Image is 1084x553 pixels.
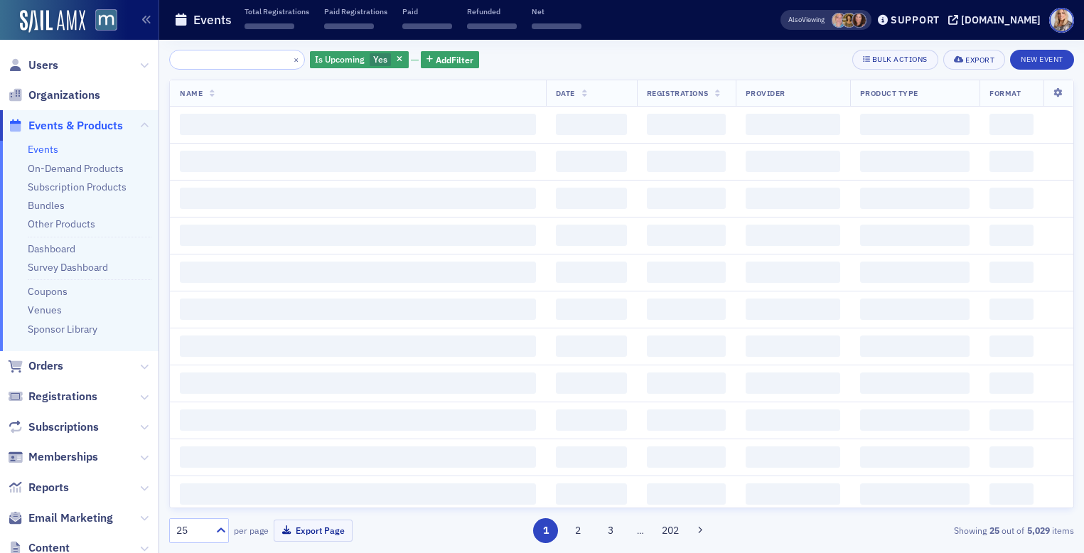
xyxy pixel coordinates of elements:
button: 3 [598,518,623,543]
p: Net [532,6,581,16]
a: Users [8,58,58,73]
strong: 5,029 [1024,524,1052,537]
span: ‌ [647,151,726,172]
span: ‌ [556,299,627,320]
span: ‌ [647,114,726,135]
span: ‌ [989,372,1034,394]
span: ‌ [860,151,970,172]
div: Showing out of items [783,524,1074,537]
button: 202 [658,518,682,543]
span: Dee Sullivan [832,13,847,28]
span: ‌ [180,409,536,431]
span: ‌ [556,114,627,135]
span: ‌ [647,225,726,246]
span: ‌ [860,335,970,357]
a: On-Demand Products [28,162,124,175]
img: SailAMX [20,10,85,33]
p: Paid Registrations [324,6,387,16]
img: SailAMX [95,9,117,31]
p: Total Registrations [245,6,309,16]
span: ‌ [647,409,726,431]
span: ‌ [860,225,970,246]
span: ‌ [746,114,840,135]
div: [DOMAIN_NAME] [961,14,1041,26]
span: ‌ [860,483,970,505]
h1: Events [193,11,232,28]
span: ‌ [746,335,840,357]
button: New Event [1010,50,1074,70]
a: Subscriptions [8,419,99,435]
span: … [630,524,650,537]
span: ‌ [180,335,536,357]
span: Users [28,58,58,73]
span: ‌ [989,225,1034,246]
a: Orders [8,358,63,374]
span: ‌ [180,446,536,468]
span: ‌ [989,335,1034,357]
span: Product Type [860,88,918,98]
span: ‌ [989,409,1034,431]
span: ‌ [860,372,970,394]
span: ‌ [746,262,840,283]
span: Viewing [788,15,825,25]
a: Survey Dashboard [28,261,108,274]
span: ‌ [532,23,581,29]
span: ‌ [746,188,840,209]
span: ‌ [556,225,627,246]
span: ‌ [556,409,627,431]
span: ‌ [746,225,840,246]
span: Format [989,88,1021,98]
a: Reports [8,480,69,495]
a: Sponsor Library [28,323,97,335]
a: Subscription Products [28,181,127,193]
span: Yes [373,53,387,65]
span: ‌ [989,483,1034,505]
input: Search… [169,50,305,70]
span: ‌ [989,151,1034,172]
button: AddFilter [421,51,479,69]
span: ‌ [180,188,536,209]
span: Is Upcoming [315,53,365,65]
span: ‌ [556,151,627,172]
span: ‌ [180,372,536,394]
label: per page [234,524,269,537]
span: Reports [28,480,69,495]
span: ‌ [860,114,970,135]
span: ‌ [647,188,726,209]
span: ‌ [556,446,627,468]
span: Memberships [28,449,98,465]
a: Events & Products [8,118,123,134]
span: ‌ [180,483,536,505]
a: Other Products [28,218,95,230]
span: ‌ [746,409,840,431]
a: Coupons [28,285,68,298]
div: 25 [176,523,208,538]
span: ‌ [647,299,726,320]
span: ‌ [556,372,627,394]
span: Name [180,88,203,98]
span: ‌ [467,23,517,29]
span: Registrations [647,88,709,98]
span: Natalie Antonakas [852,13,866,28]
button: 2 [566,518,591,543]
button: Export [943,50,1005,70]
div: Bulk Actions [872,55,928,63]
span: Orders [28,358,63,374]
a: Dashboard [28,242,75,255]
span: ‌ [746,483,840,505]
button: 1 [533,518,558,543]
span: ‌ [647,446,726,468]
span: ‌ [647,483,726,505]
span: ‌ [324,23,374,29]
a: Events [28,143,58,156]
span: Events & Products [28,118,123,134]
span: ‌ [647,262,726,283]
span: Laura Swann [842,13,857,28]
span: ‌ [989,299,1034,320]
span: ‌ [556,335,627,357]
span: ‌ [556,483,627,505]
span: ‌ [245,23,294,29]
span: Provider [746,88,785,98]
a: Venues [28,304,62,316]
button: Bulk Actions [852,50,938,70]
